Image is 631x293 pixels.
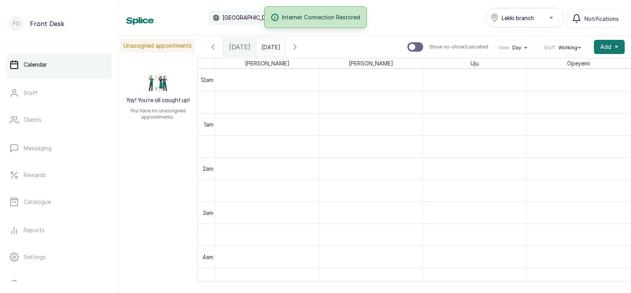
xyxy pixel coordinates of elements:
[243,58,291,68] span: [PERSON_NAME]
[6,164,112,186] a: Rewards
[6,109,112,131] a: Clients
[24,226,45,234] p: Reports
[512,45,521,51] span: Day
[566,58,592,68] span: Opeyemi
[123,108,192,120] p: You have no unassigned appointments.
[347,58,395,68] span: [PERSON_NAME]
[6,137,112,159] a: Messaging
[6,191,112,213] a: Catalogue
[201,164,215,173] div: 2am
[544,45,555,51] span: Staff
[6,82,112,104] a: Staff
[223,38,257,56] div: [DATE]
[498,45,530,51] button: ViewDay
[229,42,250,52] span: [DATE]
[120,39,195,53] p: Unassigned appointments
[24,280,45,288] p: Support
[24,116,41,124] p: Clients
[469,58,480,68] span: Uju
[199,76,215,84] div: 12am
[202,120,215,129] div: 1am
[24,144,52,152] p: Messaging
[6,54,112,76] a: Calendar
[282,13,360,21] span: Internet Connection Restored
[6,246,112,268] a: Settings
[594,40,625,54] button: Add
[558,45,577,51] span: Working
[24,253,46,261] p: Settings
[6,219,112,241] a: Reports
[24,89,38,97] p: Staff
[201,209,215,217] div: 3am
[24,61,47,69] p: Calendar
[24,171,46,179] p: Rewards
[544,45,584,51] button: StaffWorking
[498,45,509,51] span: View
[429,44,488,50] p: Show no-show/cancelled
[126,97,190,105] h2: Yay! You’re all caught up!
[24,198,51,206] p: Catalogue
[600,43,611,51] span: Add
[201,253,215,261] div: 4am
